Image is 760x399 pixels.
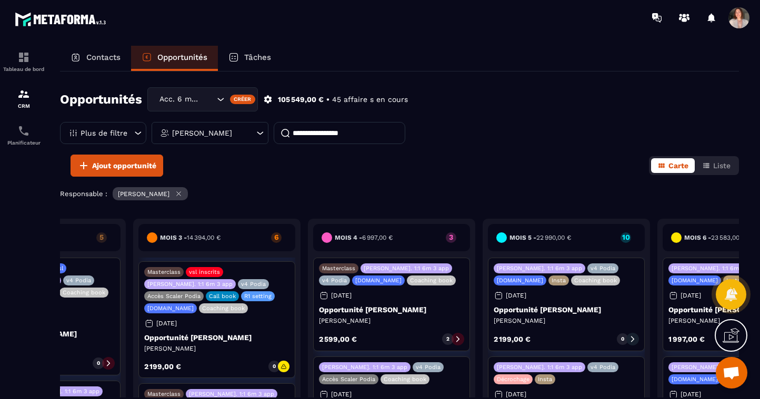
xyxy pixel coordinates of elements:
p: Accès Scaler Podia [147,293,201,300]
p: 2 199,00 € [494,335,531,343]
p: Coaching book [410,277,453,284]
p: Planificateur [3,140,45,146]
p: 6 [271,233,282,241]
p: 2 599,00 € [319,335,357,343]
a: Contacts [60,46,131,71]
p: Masterclass [147,269,181,275]
p: [DATE] [681,391,701,398]
p: Insta [538,376,552,383]
p: v4 Podia [241,281,266,288]
div: Search for option [147,87,258,111]
p: [PERSON_NAME]. 1:1 6m 3 app [497,364,582,371]
button: Carte [651,158,695,173]
a: Opportunités [131,46,218,71]
p: [PERSON_NAME] [319,316,464,325]
p: v4 Podia [66,277,91,284]
p: [DOMAIN_NAME] [672,376,718,383]
span: Acc. 6 mois - 3 appels [157,94,204,105]
p: [DOMAIN_NAME] [147,305,194,312]
p: R1 setting [244,293,272,300]
p: Coaching book [63,289,105,296]
button: Ajout opportunité [71,155,163,177]
p: • [326,95,329,105]
p: Accès Scaler Podia [322,376,375,383]
p: Responsable : [60,190,107,198]
p: v4 Podia [591,364,615,371]
p: Tâches [244,53,271,62]
p: [DOMAIN_NAME] [355,277,402,284]
p: v4 Podia [591,265,615,272]
p: [DATE] [681,292,701,299]
span: Liste [713,161,731,170]
img: logo [15,9,109,29]
p: Coaching book [574,277,617,284]
p: [PERSON_NAME]. 1:1 6m 3 app [497,265,582,272]
p: 0 [97,360,100,367]
p: [DATE] [506,292,526,299]
p: [DATE] [331,391,352,398]
h6: Mois 4 - [335,234,393,241]
p: 0 [273,363,276,370]
p: CRM [3,103,45,109]
p: Coaching book [384,376,426,383]
p: [PERSON_NAME]. 1:1 6m 3 app [672,265,757,272]
p: [DOMAIN_NAME] [497,277,543,284]
p: Masterclass [322,265,355,272]
h6: Mois 3 - [160,234,221,241]
span: Ajout opportunité [92,160,156,171]
div: Créer [230,95,256,104]
img: scheduler [17,125,30,137]
span: 14 394,00 € [187,234,221,241]
p: [PERSON_NAME] [118,190,169,198]
a: formationformationTableau de bord [3,43,45,80]
p: Tableau de bord [3,66,45,72]
p: v4 Podia [416,364,441,371]
p: Opportunités [157,53,207,62]
p: [PERSON_NAME]. 1:1 6m 3 app [364,265,449,272]
h6: Mois 5 - [509,234,571,241]
p: [PERSON_NAME] [172,129,232,137]
p: 3 [446,233,456,241]
p: 105 549,00 € [278,95,324,105]
a: schedulerschedulerPlanificateur [3,117,45,154]
p: [DATE] [331,292,352,299]
p: Insta [552,277,566,284]
p: Opportunité [PERSON_NAME] [319,305,464,314]
img: formation [17,88,30,100]
p: [DATE] [506,391,526,398]
p: [PERSON_NAME] [494,316,639,325]
p: [PERSON_NAME]. 1:1 6m 3 app [672,364,757,371]
button: Liste [696,158,737,173]
p: [PERSON_NAME]. 1:1 6m 3 app [322,364,407,371]
p: Call book [209,293,236,300]
p: v4 Podia [322,277,347,284]
p: [PERSON_NAME]. 1:1 6m 3 app [189,391,274,397]
p: Plus de filtre [81,129,127,137]
p: 0 [621,335,624,343]
p: Décrochage [497,376,529,383]
p: Opportunité [PERSON_NAME] [144,333,289,342]
p: Masterclass [147,391,181,397]
p: 45 affaire s en cours [332,95,408,105]
p: Opportunité [PERSON_NAME] [494,305,639,314]
span: 6 997,00 € [362,234,393,241]
a: Tâches [218,46,282,71]
p: 10 [621,233,631,241]
p: [PERSON_NAME]. 1:1 6m 3 app [147,281,233,288]
p: Coaching book [202,305,245,312]
p: 2 199,00 € [144,363,181,370]
p: 2 [446,335,449,343]
h6: Mois 6 - [684,234,746,241]
span: 23 583,00 € [711,234,746,241]
p: [DATE] [156,320,177,327]
span: Carte [668,161,688,170]
p: [PERSON_NAME] [144,344,289,353]
img: formation [17,51,30,64]
p: Contacts [86,53,121,62]
h2: Opportunités [60,89,142,110]
input: Search for option [204,94,214,105]
p: vsl inscrits [189,269,220,275]
p: 1 997,00 € [668,335,705,343]
div: Ouvrir le chat [716,357,747,388]
p: [DOMAIN_NAME] [672,277,718,284]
